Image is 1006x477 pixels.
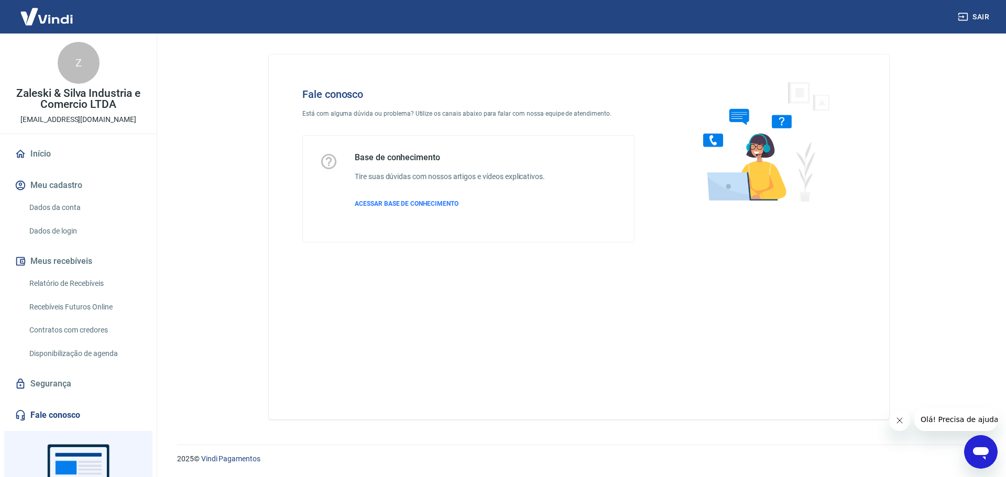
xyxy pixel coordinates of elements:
iframe: Botão para abrir a janela de mensagens [964,435,998,469]
div: Z [58,42,100,84]
a: Segurança [13,372,144,395]
h4: Fale conosco [302,88,635,101]
p: Zaleski & Silva Industria e Comercio LTDA [8,88,148,110]
span: ACESSAR BASE DE CONHECIMENTO [355,200,458,207]
a: Contratos com credores [25,319,144,341]
span: Olá! Precisa de ajuda? [6,7,88,16]
a: Dados da conta [25,197,144,218]
a: Recebíveis Futuros Online [25,296,144,318]
p: 2025 © [177,453,981,464]
iframe: Mensagem da empresa [914,408,998,431]
iframe: Fechar mensagem [889,410,910,431]
p: Está com alguma dúvida ou problema? Utilize os canais abaixo para falar com nossa equipe de atend... [302,109,635,118]
button: Sair [956,7,993,27]
p: [EMAIL_ADDRESS][DOMAIN_NAME] [20,114,136,125]
button: Meu cadastro [13,174,144,197]
h5: Base de conhecimento [355,152,545,163]
a: Vindi Pagamentos [201,454,260,463]
a: Relatório de Recebíveis [25,273,144,294]
a: Fale conosco [13,404,144,427]
img: Fale conosco [682,71,841,211]
a: ACESSAR BASE DE CONHECIMENTO [355,199,545,208]
h6: Tire suas dúvidas com nossos artigos e vídeos explicativos. [355,171,545,182]
a: Disponibilização de agenda [25,343,144,364]
button: Meus recebíveis [13,250,144,273]
a: Início [13,142,144,165]
a: Dados de login [25,220,144,242]
img: Vindi [13,1,81,32]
